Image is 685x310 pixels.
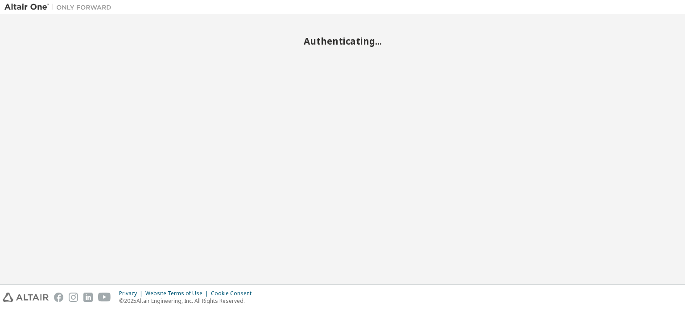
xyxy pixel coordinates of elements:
[119,290,145,297] div: Privacy
[4,3,116,12] img: Altair One
[54,293,63,302] img: facebook.svg
[4,35,681,47] h2: Authenticating...
[69,293,78,302] img: instagram.svg
[3,293,49,302] img: altair_logo.svg
[98,293,111,302] img: youtube.svg
[83,293,93,302] img: linkedin.svg
[145,290,211,297] div: Website Terms of Use
[211,290,257,297] div: Cookie Consent
[119,297,257,305] p: © 2025 Altair Engineering, Inc. All Rights Reserved.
